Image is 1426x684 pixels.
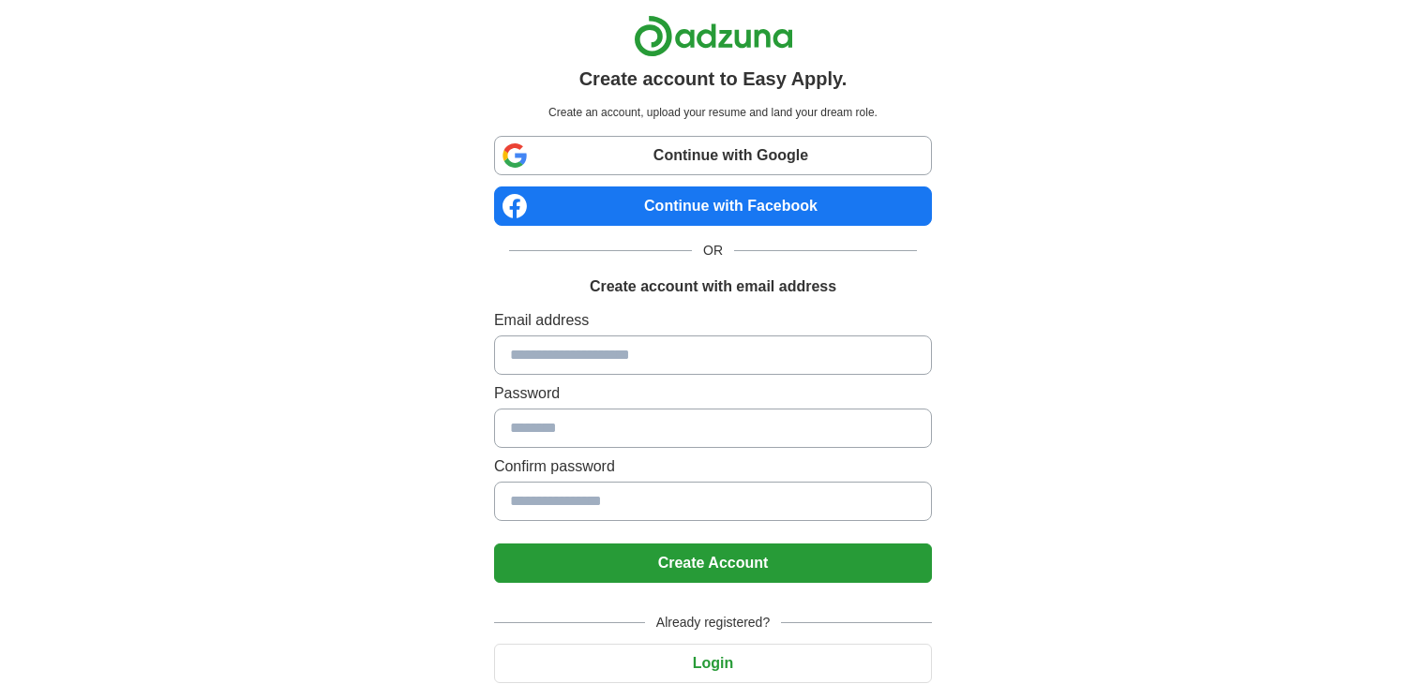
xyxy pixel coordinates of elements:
button: Login [494,644,932,683]
label: Email address [494,309,932,332]
h1: Create account with email address [590,275,836,298]
label: Confirm password [494,455,932,478]
label: Password [494,382,932,405]
button: Create Account [494,543,932,583]
img: Adzuna logo [634,15,793,57]
span: Already registered? [645,613,781,632]
a: Continue with Google [494,136,932,175]
span: OR [692,241,734,260]
p: Create an account, upload your resume and land your dream role. [498,104,928,121]
a: Login [494,655,932,671]
h1: Create account to Easy Apply. [579,65,848,93]
a: Continue with Facebook [494,186,932,226]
